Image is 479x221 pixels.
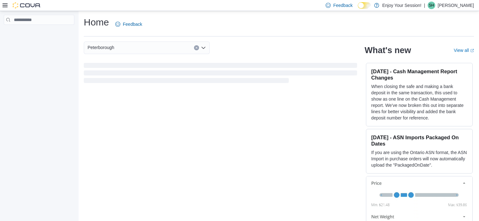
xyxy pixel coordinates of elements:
[438,2,474,9] p: [PERSON_NAME]
[194,45,199,50] button: Clear input
[333,2,352,8] span: Feedback
[382,2,422,9] p: Enjoy Your Session!
[365,45,411,55] h2: What's new
[371,134,467,147] h3: [DATE] - ASN Imports Packaged On Dates
[470,49,474,52] svg: External link
[84,16,109,29] h1: Home
[123,21,142,27] span: Feedback
[88,44,114,51] span: Peterborough
[13,2,41,8] img: Cova
[84,64,357,84] span: Loading
[454,48,474,53] a: View allExternal link
[371,83,467,121] p: When closing the safe and making a bank deposit in the same transaction, this used to show as one...
[428,2,435,9] div: Sue Hachey
[371,149,467,168] p: If you are using the Ontario ASN format, the ASN Import in purchase orders will now automatically...
[113,18,145,30] a: Feedback
[371,68,467,81] h3: [DATE] - Cash Management Report Changes
[429,2,434,9] span: SH
[4,26,74,41] nav: Complex example
[201,45,206,50] button: Open list of options
[358,2,371,9] input: Dark Mode
[424,2,425,9] p: |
